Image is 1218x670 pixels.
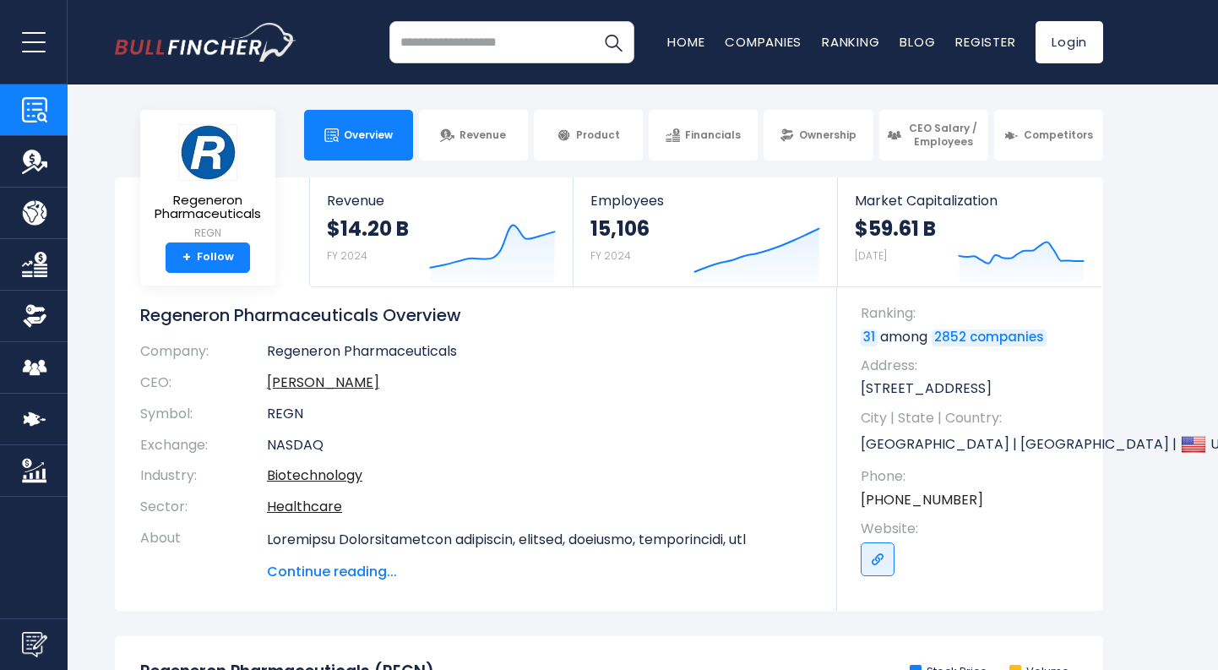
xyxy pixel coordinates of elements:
span: Continue reading... [267,562,812,582]
span: Phone: [861,467,1086,486]
a: Overview [304,110,413,161]
a: Market Capitalization $59.61 B [DATE] [838,177,1101,286]
small: FY 2024 [327,248,367,263]
th: Sector: [140,492,267,523]
td: REGN [267,399,812,430]
span: Market Capitalization [855,193,1085,209]
a: Product [534,110,643,161]
span: Employees [590,193,819,209]
a: Revenue [419,110,528,161]
a: 2852 companies [932,330,1047,346]
a: Go to homepage [115,23,296,62]
strong: $59.61 B [855,215,936,242]
a: Regeneron Pharmaceuticals REGN [153,123,263,242]
img: bullfincher logo [115,23,296,62]
span: City | State | Country: [861,409,1086,428]
span: CEO Salary / Employees [906,122,981,148]
th: About [140,523,267,582]
span: Address: [861,357,1086,375]
a: [PHONE_NUMBER] [861,491,983,509]
a: Go to link [861,542,894,576]
a: 31 [861,330,878,346]
a: Revenue $14.20 B FY 2024 [310,177,573,286]
span: Website: [861,520,1086,538]
th: CEO: [140,368,267,399]
span: Ownership [799,128,856,142]
small: FY 2024 [590,248,631,263]
span: Overview [344,128,393,142]
a: Home [667,33,704,51]
button: Search [592,21,634,63]
img: Ownership [22,303,47,329]
th: Exchange: [140,430,267,461]
p: [GEOGRAPHIC_DATA] | [GEOGRAPHIC_DATA] | US [861,432,1086,457]
td: Regeneron Pharmaceuticals [267,343,812,368]
th: Symbol: [140,399,267,430]
strong: + [182,250,191,265]
a: Companies [725,33,802,51]
a: Blog [900,33,935,51]
span: Regeneron Pharmaceuticals [154,193,262,221]
th: Company: [140,343,267,368]
a: Login [1036,21,1103,63]
span: Competitors [1024,128,1093,142]
a: Register [955,33,1015,51]
a: CEO Salary / Employees [879,110,988,161]
p: among [861,328,1086,346]
h1: Regeneron Pharmaceuticals Overview [140,304,812,326]
span: Revenue [459,128,506,142]
small: [DATE] [855,248,887,263]
span: Revenue [327,193,556,209]
a: Biotechnology [267,466,362,485]
p: [STREET_ADDRESS] [861,379,1086,398]
a: Financials [649,110,758,161]
span: Product [576,128,620,142]
strong: 15,106 [590,215,650,242]
a: Ownership [764,110,873,161]
small: REGN [154,226,262,241]
strong: $14.20 B [327,215,409,242]
a: Competitors [994,110,1103,161]
span: Financials [685,128,741,142]
td: NASDAQ [267,430,812,461]
a: +Follow [166,242,250,273]
th: Industry: [140,460,267,492]
span: Ranking: [861,304,1086,323]
a: Healthcare [267,497,342,516]
a: Ranking [822,33,879,51]
a: Employees 15,106 FY 2024 [574,177,836,286]
a: ceo [267,373,379,392]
